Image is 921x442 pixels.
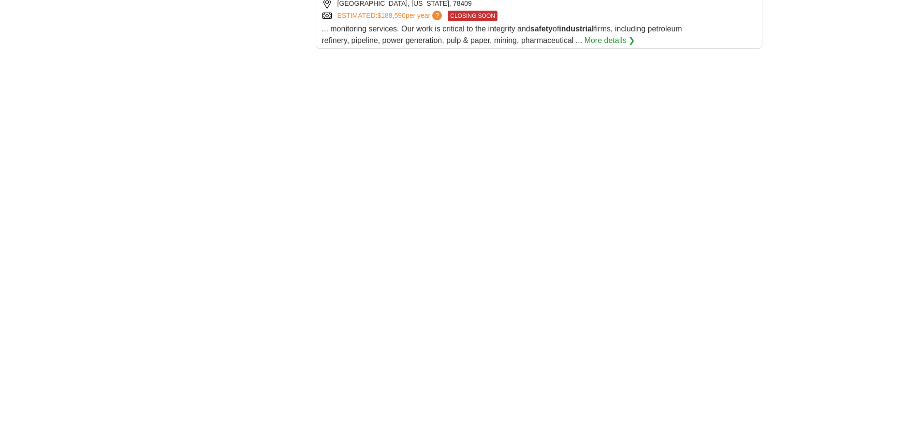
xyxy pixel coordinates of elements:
a: More details ❯ [585,35,635,46]
span: ... monitoring services. Our work is critical to the integrity and of firms, including petroleum ... [322,25,682,44]
span: $188,590 [377,12,405,19]
a: ESTIMATED:$188,590per year? [337,11,444,21]
span: CLOSING SOON [448,11,497,21]
strong: safety [530,25,553,33]
span: ? [432,11,442,20]
strong: industrial [559,25,594,33]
